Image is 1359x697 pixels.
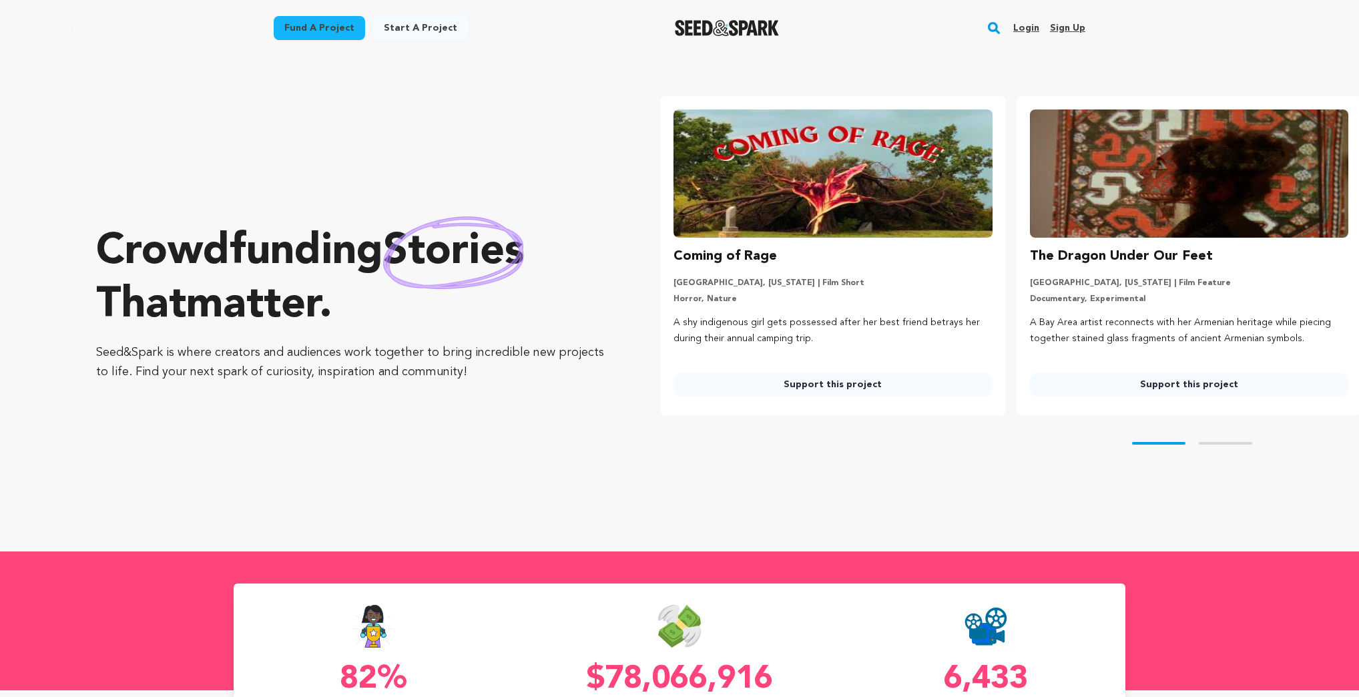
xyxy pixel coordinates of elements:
a: Sign up [1050,17,1085,39]
a: Support this project [673,373,992,397]
img: Seed&Spark Success Rate Icon [352,605,394,648]
img: The Dragon Under Our Feet image [1030,109,1348,238]
img: Seed&Spark Projects Created Icon [965,605,1007,648]
p: 82% [234,664,513,696]
img: Seed&Spark Money Raised Icon [658,605,701,648]
p: $78,066,916 [540,664,820,696]
img: Coming of Rage image [673,109,992,238]
p: [GEOGRAPHIC_DATA], [US_STATE] | Film Feature [1030,278,1348,288]
p: A shy indigenous girl gets possessed after her best friend betrays her during their annual campin... [673,315,992,347]
a: Support this project [1030,373,1348,397]
p: A Bay Area artist reconnects with her Armenian heritage while piecing together stained glass frag... [1030,315,1348,347]
h3: The Dragon Under Our Feet [1030,246,1213,267]
p: Crowdfunding that . [96,226,607,332]
a: Seed&Spark Homepage [675,20,780,36]
a: Login [1013,17,1039,39]
h3: Coming of Rage [673,246,777,267]
p: 6,433 [846,664,1125,696]
img: Seed&Spark Logo Dark Mode [675,20,780,36]
p: Documentary, Experimental [1030,294,1348,304]
p: [GEOGRAPHIC_DATA], [US_STATE] | Film Short [673,278,992,288]
span: matter [186,284,319,327]
p: Horror, Nature [673,294,992,304]
a: Fund a project [274,16,365,40]
p: Seed&Spark is where creators and audiences work together to bring incredible new projects to life... [96,343,607,382]
img: hand sketched image [383,216,524,289]
a: Start a project [373,16,468,40]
